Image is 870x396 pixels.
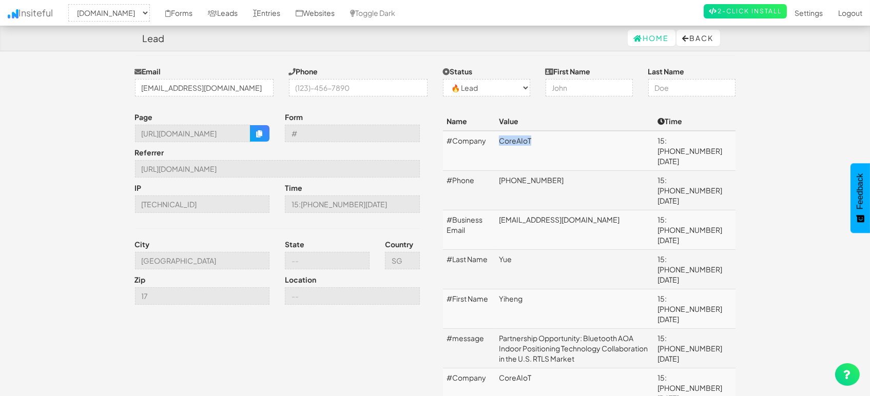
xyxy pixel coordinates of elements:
[285,252,370,269] input: --
[704,4,787,18] a: 2-Click Install
[285,112,303,122] label: Form
[653,329,735,368] td: 15:[PHONE_NUMBER][DATE]
[285,195,420,213] input: --
[443,66,473,76] label: Status
[653,210,735,250] td: 15:[PHONE_NUMBER][DATE]
[495,329,653,368] td: Partnership Opportunity: Bluetooth AOA Indoor Positioning Technology Collaboration in the U.S. RT...
[495,171,653,210] td: [PHONE_NUMBER]
[653,131,735,171] td: 15:[PHONE_NUMBER][DATE]
[135,183,142,193] label: IP
[495,289,653,329] td: Yiheng
[676,30,720,46] button: Back
[653,112,735,131] th: Time
[135,147,164,157] label: Referrer
[850,163,870,233] button: Feedback - Show survey
[385,239,413,249] label: Country
[135,79,274,96] input: j@doe.com
[135,252,270,269] input: --
[285,183,302,193] label: Time
[289,79,428,96] input: (123)-456-7890
[285,239,304,249] label: State
[495,250,653,289] td: Yue
[135,66,161,76] label: Email
[285,274,316,285] label: Location
[653,289,735,329] td: 15:[PHONE_NUMBER][DATE]
[856,173,865,209] span: Feedback
[135,160,420,177] input: --
[443,131,495,171] td: #Company
[135,112,153,122] label: Page
[289,66,318,76] label: Phone
[285,125,420,142] input: --
[495,131,653,171] td: CoreAIoT
[135,195,270,213] input: --
[546,79,633,96] input: John
[135,125,251,142] input: --
[443,289,495,329] td: #First Name
[135,274,146,285] label: Zip
[443,112,495,131] th: Name
[648,79,736,96] input: Doe
[648,66,685,76] label: Last Name
[443,250,495,289] td: #Last Name
[495,112,653,131] th: Value
[628,30,675,46] a: Home
[135,239,150,249] label: City
[143,33,165,44] h4: Lead
[443,171,495,210] td: #Phone
[653,250,735,289] td: 15:[PHONE_NUMBER][DATE]
[8,9,18,18] img: icon.png
[653,171,735,210] td: 15:[PHONE_NUMBER][DATE]
[285,287,420,305] input: --
[495,210,653,250] td: [EMAIL_ADDRESS][DOMAIN_NAME]
[385,252,420,269] input: --
[443,329,495,368] td: #message
[135,287,270,305] input: --
[546,66,591,76] label: First Name
[443,210,495,250] td: #Business Email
